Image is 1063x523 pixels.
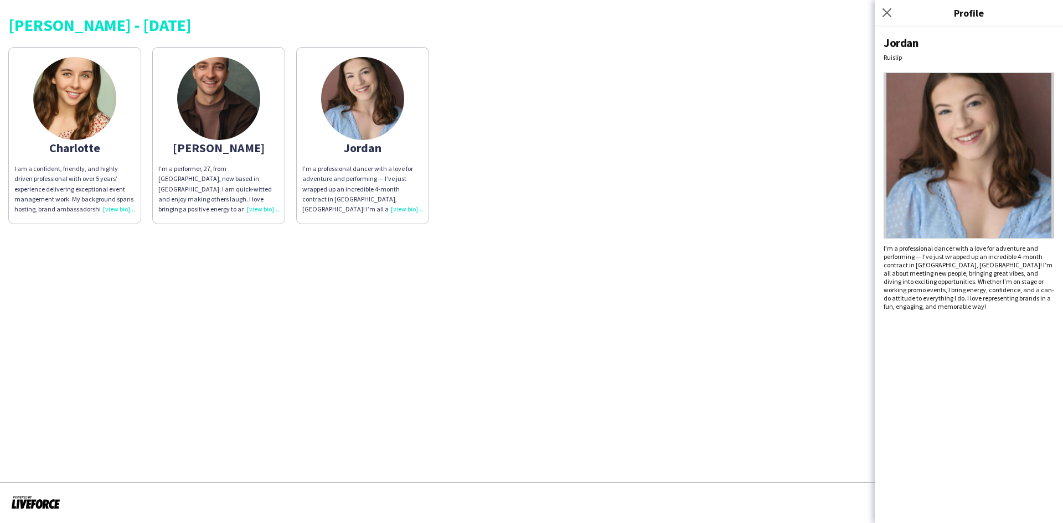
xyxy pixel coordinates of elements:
span: I’m a performer, 27, from [GEOGRAPHIC_DATA], now based in [GEOGRAPHIC_DATA]. I am quick-witted an... [158,164,277,263]
p: I am a confident, friendly, and highly driven professional with over 5 years’ experience deliveri... [14,164,135,214]
p: I’m a professional dancer with a love for adventure and performing — I’ve just wrapped up an incr... [302,164,423,214]
p: I’m a professional dancer with a love for adventure and performing — I’ve just wrapped up an incr... [884,244,1054,310]
img: thumb-6837a53ce0d97.jpeg [321,57,404,140]
div: Jordan [884,35,1054,50]
img: thumb-680911477c548.jpeg [177,57,260,140]
div: Ruislip [884,53,1054,61]
img: Crew avatar or photo [884,73,1054,239]
img: thumb-61846364a4b55.jpeg [33,57,116,140]
div: Charlotte [14,143,135,153]
h3: Profile [875,6,1063,20]
div: [PERSON_NAME] - [DATE] [8,17,1055,33]
img: Powered by Liveforce [11,494,60,510]
div: Jordan [302,143,423,153]
div: [PERSON_NAME] [158,143,279,153]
